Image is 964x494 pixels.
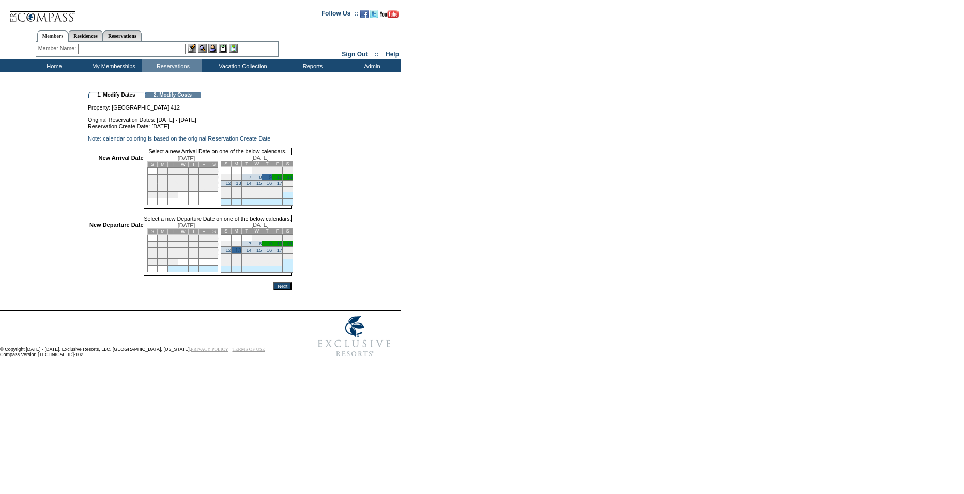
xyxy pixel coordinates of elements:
td: S [147,229,158,235]
td: 14 [147,180,158,186]
td: 22 [158,253,168,259]
a: 10 [277,241,282,246]
td: 29 [158,259,168,266]
a: 8 [259,175,262,180]
td: 20 [231,187,241,192]
td: 24 [272,254,283,259]
td: 25 [283,254,293,259]
span: :: [375,51,379,58]
a: Follow us on Twitter [370,13,378,19]
td: 2 [262,167,272,174]
a: 13 [235,247,241,253]
img: b_edit.gif [188,44,196,53]
td: 24 [272,187,283,192]
td: 5 [198,235,209,242]
td: 4 [188,235,198,242]
td: 26 [221,192,231,199]
td: 24 [178,186,189,192]
a: 11 [287,241,293,246]
span: [DATE] [251,222,269,228]
td: 8 [158,175,168,180]
td: 19 [221,187,231,192]
td: W [252,228,262,234]
td: Vacation Collection [202,59,282,72]
a: 14 [246,248,251,253]
img: Subscribe to our YouTube Channel [380,10,399,18]
td: Follow Us :: [322,9,358,21]
td: 30 [168,192,178,198]
a: 15 [256,181,262,186]
td: M [231,228,241,234]
td: Reservation Create Date: [DATE] [88,123,292,129]
img: Exclusive Resorts [308,311,401,362]
input: Next [273,282,292,290]
td: M [231,161,241,167]
td: 30 [262,192,272,199]
td: 29 [158,192,168,198]
a: Reservations [103,30,142,41]
td: S [209,162,219,167]
td: W [178,162,189,167]
td: T [188,162,198,167]
td: 1 [252,235,262,241]
td: 26 [198,253,209,259]
td: S [283,228,293,234]
td: 6 [209,168,219,175]
td: F [198,162,209,167]
a: 7 [249,241,251,246]
td: 3 [178,235,189,242]
td: 1 [158,235,168,242]
div: Member Name: [38,44,78,53]
td: 17 [178,248,189,253]
td: 4 [188,168,198,175]
td: 18 [283,181,293,187]
td: M [158,162,168,167]
td: F [272,228,283,234]
td: 26 [221,259,231,266]
td: 7 [147,242,158,248]
td: Reservations [142,59,202,72]
img: Follow us on Twitter [370,10,378,18]
td: 5 [221,174,231,181]
td: 4 [283,235,293,241]
td: 28 [147,259,158,266]
td: Original Reservation Dates: [DATE] - [DATE] [88,111,292,123]
td: 2 [262,235,272,241]
td: 19 [221,254,231,259]
td: 1. Modify Dates [88,92,144,98]
a: Members [37,30,69,42]
td: 11 [188,175,198,180]
td: T [241,161,252,167]
span: [DATE] [178,222,195,228]
td: 29 [252,259,262,266]
td: 6 [231,174,241,181]
td: 17 [178,180,189,186]
td: 3 [272,235,283,241]
td: W [178,229,189,235]
td: 16 [168,180,178,186]
img: Reservations [219,44,227,53]
td: 10 [178,175,189,180]
td: 19 [198,180,209,186]
td: 21 [147,186,158,192]
a: Help [386,51,399,58]
td: 11 [188,242,198,248]
a: 9 [269,174,272,180]
img: Become our fan on Facebook [360,10,369,18]
img: View [198,44,207,53]
a: 9 [269,241,272,246]
td: 30 [262,259,272,266]
span: [DATE] [178,155,195,161]
td: 20 [209,180,219,186]
td: 12 [198,175,209,180]
a: 16 [267,181,272,186]
img: b_calculator.gif [229,44,238,53]
td: 7 [147,175,158,180]
td: 20 [231,254,241,259]
td: 2 [168,168,178,175]
img: Compass Home [9,3,76,24]
td: 21 [147,253,158,259]
td: 26 [198,186,209,192]
td: New Departure Date [89,222,144,276]
td: 29 [252,192,262,199]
